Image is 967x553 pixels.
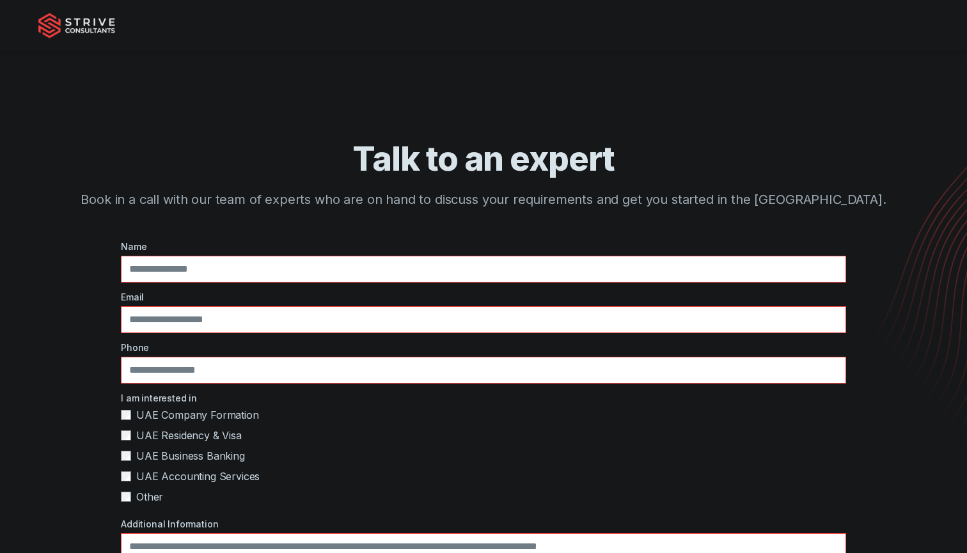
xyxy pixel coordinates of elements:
span: UAE Residency & Visa [136,428,242,443]
label: Name [121,240,846,253]
span: UAE Company Formation [136,407,259,423]
input: UAE Business Banking [121,451,131,461]
span: UAE Accounting Services [136,469,260,484]
input: Other [121,492,131,502]
span: UAE Business Banking [136,448,245,463]
input: UAE Company Formation [121,410,131,420]
label: Additional Information [121,517,846,531]
img: Strive Consultants [38,13,115,38]
label: I am interested in [121,391,846,405]
label: Email [121,290,846,304]
input: UAE Accounting Services [121,471,131,481]
span: Other [136,489,163,504]
input: UAE Residency & Visa [121,430,131,440]
p: Book in a call with our team of experts who are on hand to discuss your requirements and get you ... [74,190,893,209]
h1: Talk to an expert [74,138,893,180]
label: Phone [121,341,846,354]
